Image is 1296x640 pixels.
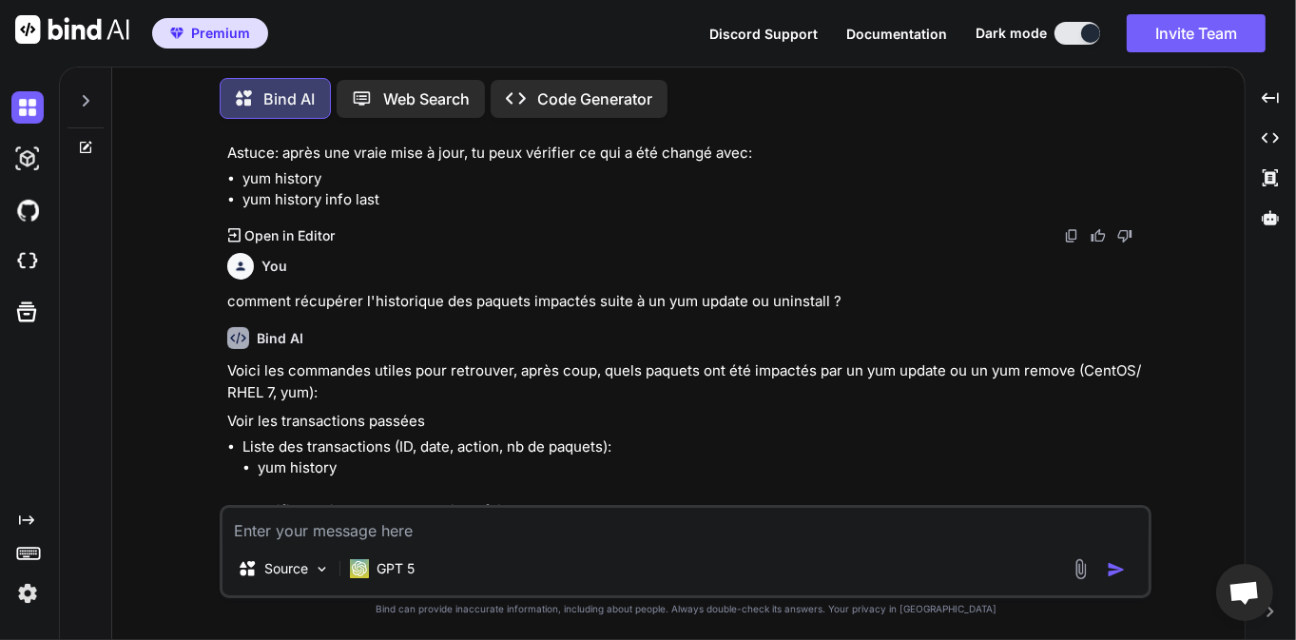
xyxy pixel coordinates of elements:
p: Astuce: après une vraie mise à jour, tu peux vérifier ce qui a été changé avec: [227,143,1148,165]
img: attachment [1070,558,1092,580]
button: premiumPremium [152,18,268,48]
p: Source [264,559,308,578]
img: githubDark [11,194,44,226]
img: cloudideIcon [11,245,44,278]
li: Liste des transactions (ID, date, action, nb de paquets): [242,436,1148,501]
li: yum history info last [242,189,1148,211]
li: yum history [242,168,1148,190]
p: Voir les transactions passées [227,411,1148,433]
p: Code Generator [537,87,652,110]
img: dislike [1117,228,1132,243]
img: premium [170,28,184,39]
img: Bind AI [15,15,129,44]
img: like [1091,228,1106,243]
span: Discord Support [709,26,818,42]
img: icon [1107,560,1126,579]
li: Identifier rapidement celles qui ont fait un update ou un erase: [242,500,1148,565]
img: darkAi-studio [11,143,44,175]
button: Invite Team [1127,14,1266,52]
button: Documentation [846,24,947,44]
li: yum history [258,457,1148,479]
button: Discord Support [709,24,818,44]
p: comment récupérer l'historique des paquets impactés suite à un yum update ou uninstall ? [227,291,1148,313]
img: copy [1064,228,1079,243]
p: Voici les commandes utiles pour retrouver, après coup, quels paquets ont été impactés par un yum ... [227,360,1148,403]
h6: Bind AI [257,329,303,348]
h6: You [261,257,287,276]
p: Open in Editor [244,226,335,245]
div: Ouvrir le chat [1216,564,1273,621]
p: GPT 5 [377,559,415,578]
p: Web Search [383,87,470,110]
span: Premium [191,24,250,43]
span: Documentation [846,26,947,42]
img: Pick Models [314,561,330,577]
img: GPT 5 [350,559,369,578]
img: settings [11,577,44,610]
span: Dark mode [976,24,1047,43]
p: Bind can provide inaccurate information, including about people. Always double-check its answers.... [220,602,1151,616]
img: darkChat [11,91,44,124]
p: Bind AI [263,87,315,110]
